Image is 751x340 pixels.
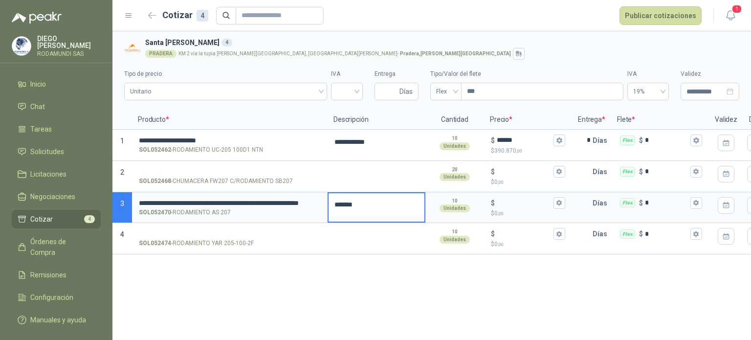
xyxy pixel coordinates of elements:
[139,199,321,207] input: SOL052470-RODAMIENTO AS 207
[491,146,565,156] p: $
[139,239,171,248] strong: SOL052474
[494,241,504,248] span: 0
[620,198,635,208] div: Flex
[690,135,702,146] button: Flex $
[491,209,565,218] p: $
[12,210,101,228] a: Cotizar4
[690,197,702,209] button: Flex $
[30,214,53,225] span: Cotizar
[494,210,504,217] span: 0
[30,146,64,157] span: Solicitudes
[639,135,643,146] p: $
[139,239,254,248] p: - RODAMIENTO YAR 205-100-2F
[145,50,177,58] div: PRADERA
[221,39,232,46] div: 4
[690,166,702,178] button: Flex $
[611,110,709,130] p: Flete
[139,145,263,155] p: - RODAMIENTO UC-205 100D1 NTN
[497,199,552,206] input: $$0,00
[491,166,495,177] p: $
[162,8,208,22] h2: Cotizar
[593,162,611,181] p: Días
[620,229,635,239] div: Flex
[645,230,688,238] input: Flex $
[120,230,124,238] span: 4
[124,69,327,79] label: Tipo de precio
[12,266,101,284] a: Remisiones
[12,165,101,183] a: Licitaciones
[139,168,321,176] input: SOL052468-CHUMACERA FW207 C/RODAMIENTO SB207
[620,167,635,177] div: Flex
[139,177,293,186] p: - CHUMACERA FW207 C/RODAMIENTO SB207
[430,69,623,79] label: Tipo/Valor del flete
[440,204,470,212] div: Unidades
[139,230,321,238] input: SOL052474-RODAMIENTO YAR 205-100-2F
[553,135,565,146] button: $$390.870,00
[553,228,565,240] button: $$0,00
[331,69,363,79] label: IVA
[30,315,86,325] span: Manuales y ayuda
[491,198,495,208] p: $
[328,110,425,130] p: Descripción
[30,191,75,202] span: Negociaciones
[452,197,458,205] p: 10
[553,166,565,178] button: $$0,00
[620,136,635,145] div: Flex
[12,97,101,116] a: Chat
[139,208,171,217] strong: SOL052470
[452,228,458,236] p: 10
[132,110,328,130] p: Producto
[12,142,101,161] a: Solicitudes
[494,179,504,185] span: 0
[30,124,52,135] span: Tareas
[690,228,702,240] button: Flex $
[440,236,470,244] div: Unidades
[37,35,101,49] p: DIEGO [PERSON_NAME]
[37,51,101,57] p: RODAMUNDI SAS
[645,136,688,144] input: Flex $
[30,79,46,90] span: Inicio
[30,270,66,280] span: Remisiones
[440,142,470,150] div: Unidades
[399,83,413,100] span: Días
[633,84,663,99] span: 19%
[30,236,91,258] span: Órdenes de Compra
[639,228,643,239] p: $
[124,40,141,57] img: Company Logo
[645,199,688,206] input: Flex $
[484,110,572,130] p: Precio
[516,148,522,154] span: ,00
[619,6,702,25] button: Publicar cotizaciones
[681,69,739,79] label: Validez
[497,136,552,144] input: $$390.870,00
[130,84,321,99] span: Unitario
[497,230,552,238] input: $$0,00
[139,145,171,155] strong: SOL052462
[491,135,495,146] p: $
[12,232,101,262] a: Órdenes de Compra
[491,178,565,187] p: $
[12,12,62,23] img: Logo peakr
[639,198,643,208] p: $
[12,120,101,138] a: Tareas
[375,69,419,79] label: Entrega
[553,197,565,209] button: $$0,00
[498,180,504,185] span: ,00
[139,208,231,217] p: - RODAMIENTO AS 207
[498,211,504,216] span: ,00
[84,215,95,223] span: 4
[593,224,611,244] p: Días
[497,168,552,175] input: $$0,00
[593,193,611,213] p: Días
[722,7,739,24] button: 1
[494,147,522,154] span: 390.870
[12,311,101,329] a: Manuales y ayuda
[12,37,31,55] img: Company Logo
[593,131,611,150] p: Días
[120,200,124,207] span: 3
[491,228,495,239] p: $
[425,110,484,130] p: Cantidad
[120,168,124,176] span: 2
[627,69,669,79] label: IVA
[139,137,321,144] input: SOL052462-RODAMIENTO UC-205 100D1 NTN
